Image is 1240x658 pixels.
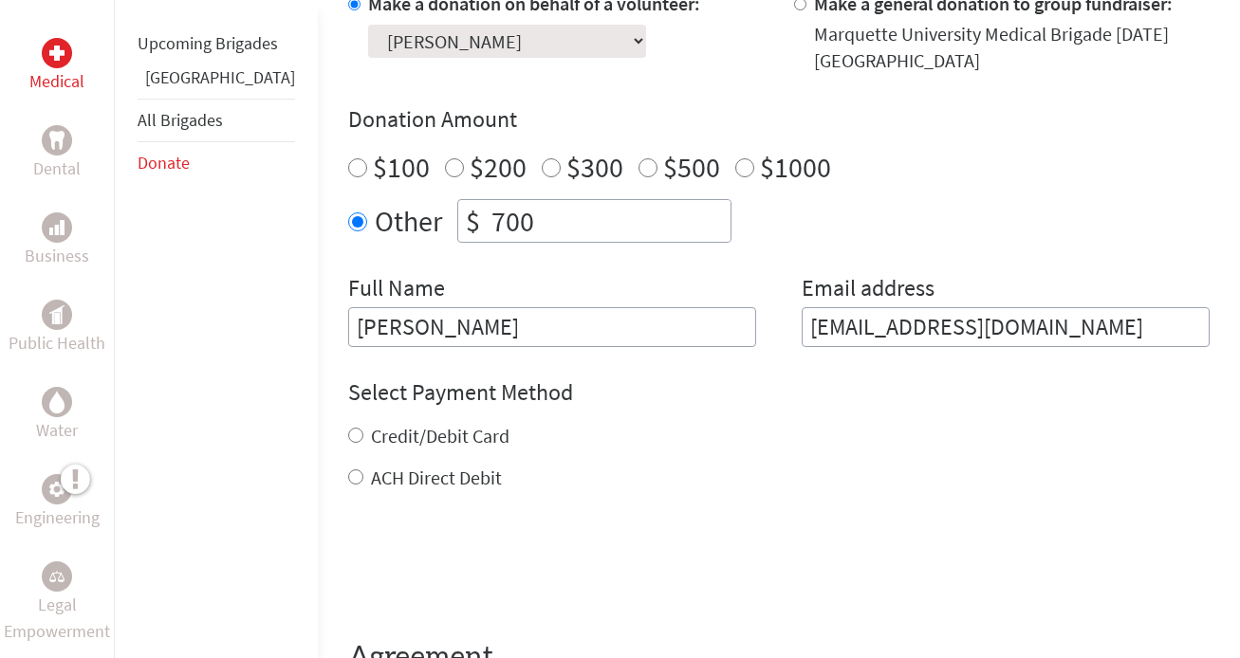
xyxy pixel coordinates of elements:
div: Public Health [42,300,72,330]
img: Water [49,391,65,412]
li: All Brigades [138,99,295,142]
div: Marquette University Medical Brigade [DATE] [GEOGRAPHIC_DATA] [814,21,1210,74]
div: Medical [42,38,72,68]
a: WaterWater [36,387,78,444]
a: DentalDental [33,125,81,182]
label: $500 [663,149,720,185]
img: Engineering [49,482,65,497]
img: Medical [49,46,65,61]
p: Engineering [15,504,100,531]
div: Engineering [42,474,72,504]
input: Enter Full Name [348,307,756,347]
p: Business [25,243,89,269]
li: Upcoming Brigades [138,23,295,64]
li: Donate [138,142,295,184]
a: Public HealthPublic Health [9,300,105,356]
p: Water [36,417,78,444]
a: BusinessBusiness [25,212,89,269]
img: Dental [49,131,65,149]
label: $1000 [760,149,831,185]
label: Full Name [348,273,445,307]
a: [GEOGRAPHIC_DATA] [145,66,295,88]
label: $200 [470,149,527,185]
img: Public Health [49,305,65,324]
a: Upcoming Brigades [138,32,278,54]
input: Your Email [802,307,1210,347]
div: Business [42,212,72,243]
h4: Select Payment Method [348,377,1210,408]
div: Dental [42,125,72,155]
p: Public Health [9,330,105,356]
h4: Donation Amount [348,104,1210,135]
input: Enter Amount [488,200,731,242]
div: Legal Empowerment [42,561,72,592]
img: Business [49,220,65,235]
div: $ [458,200,488,242]
label: Credit/Debit Card [371,424,509,448]
a: All Brigades [138,109,223,131]
div: Water [42,387,72,417]
p: Dental [33,155,81,182]
a: EngineeringEngineering [15,474,100,531]
li: Panama [138,64,295,99]
label: Email address [802,273,935,307]
iframe: reCAPTCHA [348,529,637,603]
a: Legal EmpowermentLegal Empowerment [4,561,110,645]
label: $100 [373,149,430,185]
label: $300 [566,149,623,185]
img: Legal Empowerment [49,571,65,582]
p: Legal Empowerment [4,592,110,645]
label: ACH Direct Debit [371,466,502,489]
a: MedicalMedical [29,38,84,95]
a: Donate [138,152,190,174]
label: Other [375,199,442,243]
p: Medical [29,68,84,95]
